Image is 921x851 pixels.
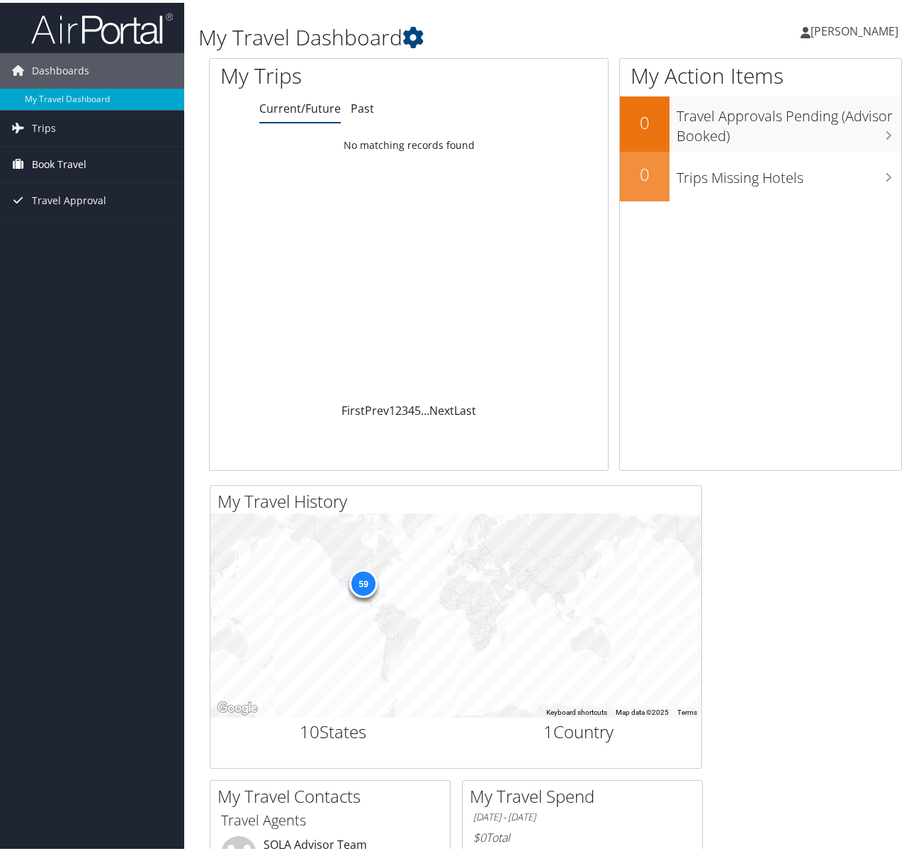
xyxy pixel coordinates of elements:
h1: My Travel Dashboard [198,20,674,50]
a: 5 [414,400,421,416]
button: Keyboard shortcuts [546,705,607,715]
h1: My Action Items [620,58,901,88]
a: 4 [408,400,414,416]
a: Current/Future [259,98,341,113]
h2: My Travel History [217,486,701,511]
a: 0Travel Approvals Pending (Advisor Booked) [620,94,901,148]
span: Trips [32,108,56,143]
h1: My Trips [220,58,431,88]
a: 0Trips Missing Hotels [620,149,901,199]
h2: 0 [620,108,669,132]
a: Past [351,98,374,113]
span: $0 [473,827,486,842]
span: [PERSON_NAME] [810,21,898,36]
h3: Trips Missing Hotels [677,158,901,185]
a: 1 [389,400,395,416]
img: Google [214,696,261,715]
a: Last [454,400,476,416]
span: … [421,400,429,416]
img: airportal-logo.png [31,9,173,43]
h2: My Travel Contacts [217,782,450,806]
a: [PERSON_NAME] [801,7,912,50]
span: 10 [300,717,320,740]
a: Terms (opens in new tab) [677,706,697,713]
span: Dashboards [32,50,89,86]
a: Prev [365,400,389,416]
h2: Country [467,717,691,741]
span: Map data ©2025 [616,706,669,713]
h3: Travel Approvals Pending (Advisor Booked) [677,96,901,143]
h2: States [221,717,446,741]
td: No matching records found [210,130,608,155]
span: Book Travel [32,144,86,179]
h6: Total [473,827,691,842]
h6: [DATE] - [DATE] [473,808,691,821]
a: Next [429,400,454,416]
h2: My Travel Spend [470,782,702,806]
a: 3 [402,400,408,416]
a: 2 [395,400,402,416]
h2: 0 [620,160,669,184]
span: 1 [543,717,553,740]
h3: Travel Agents [221,808,439,828]
span: Travel Approval [32,180,106,216]
a: Open this area in Google Maps (opens a new window) [214,696,261,715]
a: First [341,400,365,416]
div: 59 [349,567,378,595]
